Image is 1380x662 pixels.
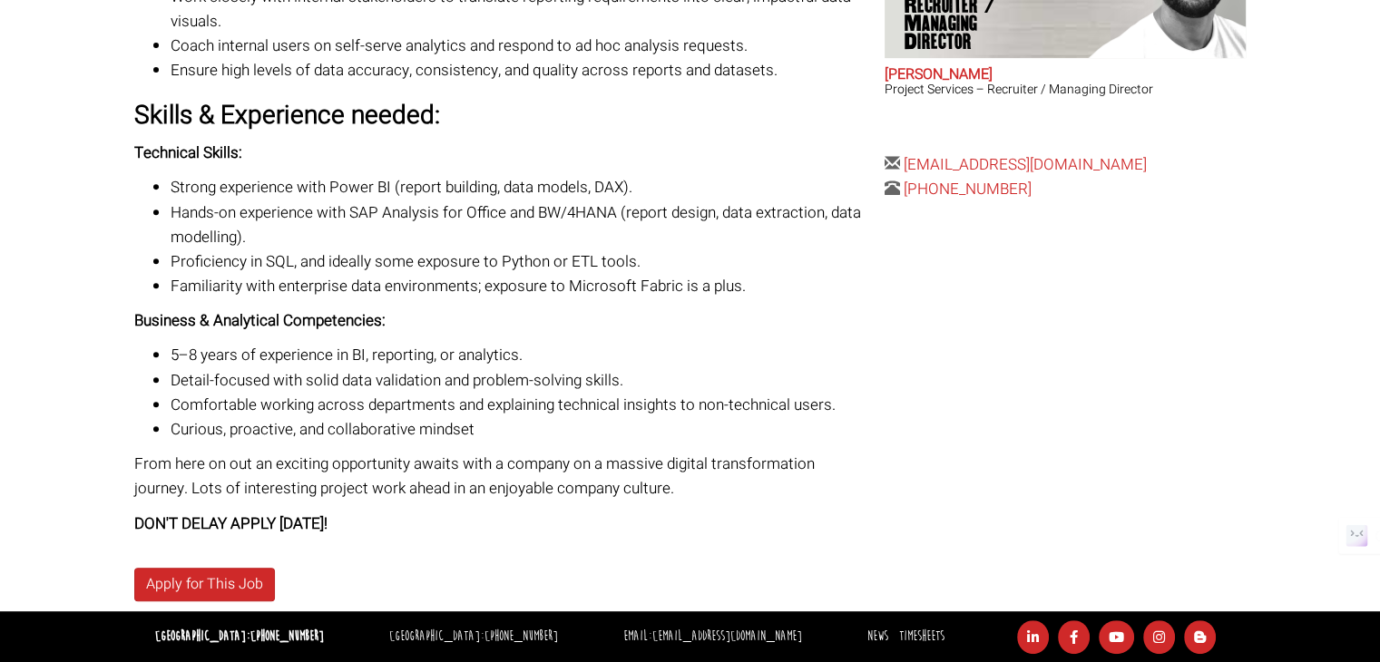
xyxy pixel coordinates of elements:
a: Timesheets [899,628,944,645]
strong: DON'T DELAY APPLY [DATE]! [134,512,328,535]
a: [EMAIL_ADDRESS][DOMAIN_NAME] [904,153,1147,176]
a: [PHONE_NUMBER] [904,178,1032,200]
li: Email: [619,624,807,650]
li: Ensure high levels of data accuracy, consistency, and quality across reports and datasets. [171,58,871,83]
li: Comfortable working across departments and explaining technical insights to non-technical users. [171,393,871,417]
li: [GEOGRAPHIC_DATA]: [385,624,563,650]
a: [PHONE_NUMBER] [250,628,324,645]
li: Proficiency in SQL, and ideally some exposure to Python or ETL tools. [171,249,871,274]
li: Coach internal users on self-serve analytics and respond to ad hoc analysis requests. [171,34,871,58]
a: News [867,628,888,645]
a: [PHONE_NUMBER] [484,628,558,645]
li: Familiarity with enterprise data environments; exposure to Microsoft Fabric is a plus. [171,274,871,298]
strong: Technical Skills: [134,141,242,164]
a: Apply for This Job [134,568,275,601]
h3: Project Services – Recruiter / Managing Director [885,83,1246,96]
li: Hands-on experience with SAP Analysis for Office and BW/4HANA (report design, data extraction, da... [171,200,871,249]
strong: [GEOGRAPHIC_DATA]: [155,628,324,645]
li: Detail-focused with solid data validation and problem-solving skills. [171,368,871,393]
p: From here on out an exciting opportunity awaits with a company on a massive digital transformatio... [134,452,871,501]
li: Curious, proactive, and collaborative mindset [171,417,871,442]
h2: [PERSON_NAME] [885,67,1246,83]
li: Strong experience with Power BI (report building, data models, DAX). [171,175,871,200]
li: 5–8 years of experience in BI, reporting, or analytics. [171,343,871,367]
strong: Skills & Experience needed: [134,97,440,134]
strong: Business & Analytical Competencies: [134,309,386,332]
a: [EMAIL_ADDRESS][DOMAIN_NAME] [652,628,802,645]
